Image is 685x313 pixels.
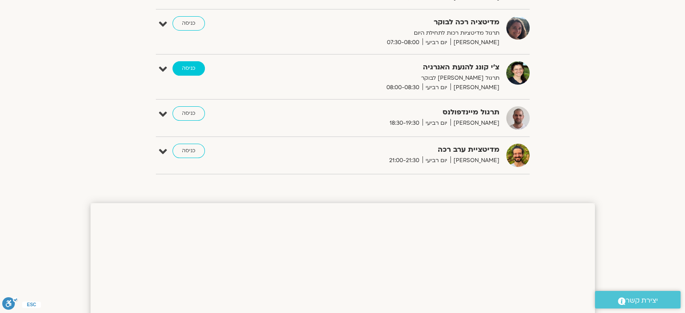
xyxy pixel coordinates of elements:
span: [PERSON_NAME] [450,156,499,165]
span: [PERSON_NAME] [450,38,499,47]
strong: צ'י קונג להנעת האנרגיה [279,61,499,73]
a: כניסה [172,106,205,121]
strong: תרגול מיינדפולנס [279,106,499,118]
span: יום רביעי [422,156,450,165]
a: יצירת קשר [595,291,680,308]
span: יום רביעי [422,83,450,92]
span: [PERSON_NAME] [450,118,499,128]
span: 07:30-08:00 [384,38,422,47]
span: יום רביעי [422,38,450,47]
a: כניסה [172,144,205,158]
a: כניסה [172,16,205,31]
span: [PERSON_NAME] [450,83,499,92]
p: תרגול מדיטציות רכות לתחילת היום [279,28,499,38]
strong: מדיטציית ערב רכה [279,144,499,156]
p: תרגול [PERSON_NAME] לבוקר [279,73,499,83]
span: 08:00-08:30 [383,83,422,92]
a: כניסה [172,61,205,76]
span: יצירת קשר [626,295,658,307]
span: 18:30-19:30 [386,118,422,128]
span: 21:00-21:30 [386,156,422,165]
strong: מדיטציה רכה לבוקר [279,16,499,28]
span: יום רביעי [422,118,450,128]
